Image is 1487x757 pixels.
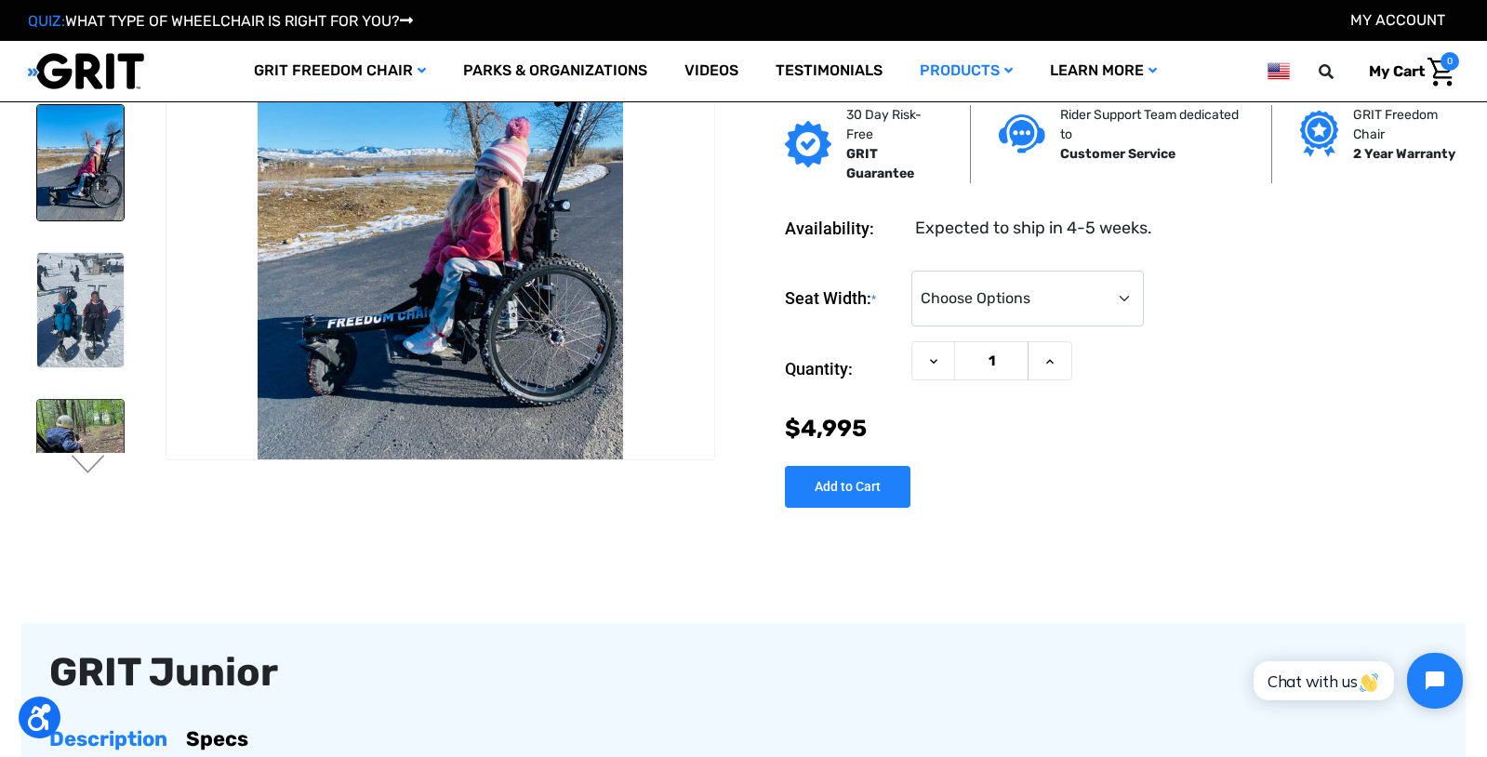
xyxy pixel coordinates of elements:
[445,41,666,101] a: Parks & Organizations
[1427,58,1454,86] img: Cart
[1060,146,1175,162] strong: Customer Service
[1327,52,1355,91] input: Search
[901,41,1031,101] a: Products
[1300,111,1338,157] img: Grit freedom
[785,121,831,167] img: GRIT Guarantee
[37,400,124,515] img: GRIT Junior
[915,216,1152,241] dd: Expected to ship in 4-5 weeks.
[1060,105,1243,144] p: Rider Support Team dedicated to
[757,41,901,101] a: Testimonials
[69,455,108,477] button: Go to slide 3 of 3
[1355,52,1459,91] a: Cart with 0 items
[1031,41,1175,101] a: Learn More
[1353,105,1466,144] p: GRIT Freedom Chair
[666,41,757,101] a: Videos
[1350,11,1445,29] a: Account
[49,651,1438,694] div: GRIT Junior
[28,52,144,90] img: GRIT All-Terrain Wheelchair and Mobility Equipment
[1233,637,1479,724] iframe: Tidio Chat
[1369,62,1425,80] span: My Cart
[28,12,65,30] span: QUIZ:
[785,216,902,241] dt: Availability:
[37,105,124,220] img: GRIT Junior
[1353,146,1455,162] strong: 2 Year Warranty
[785,271,902,327] label: Seat Width:
[785,415,867,442] span: $4,995
[1268,60,1290,83] img: us.png
[846,105,942,144] p: 30 Day Risk-Free
[785,466,910,508] input: Add to Cart
[28,12,413,30] a: QUIZ:WHAT TYPE OF WHEELCHAIR IS RIGHT FOR YOU?
[37,253,124,368] img: GRIT Junior
[785,341,902,397] label: Quantity:
[235,41,445,101] a: GRIT Freedom Chair
[846,146,914,181] strong: GRIT Guarantee
[999,114,1045,153] img: Customer service
[1441,52,1459,71] span: 0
